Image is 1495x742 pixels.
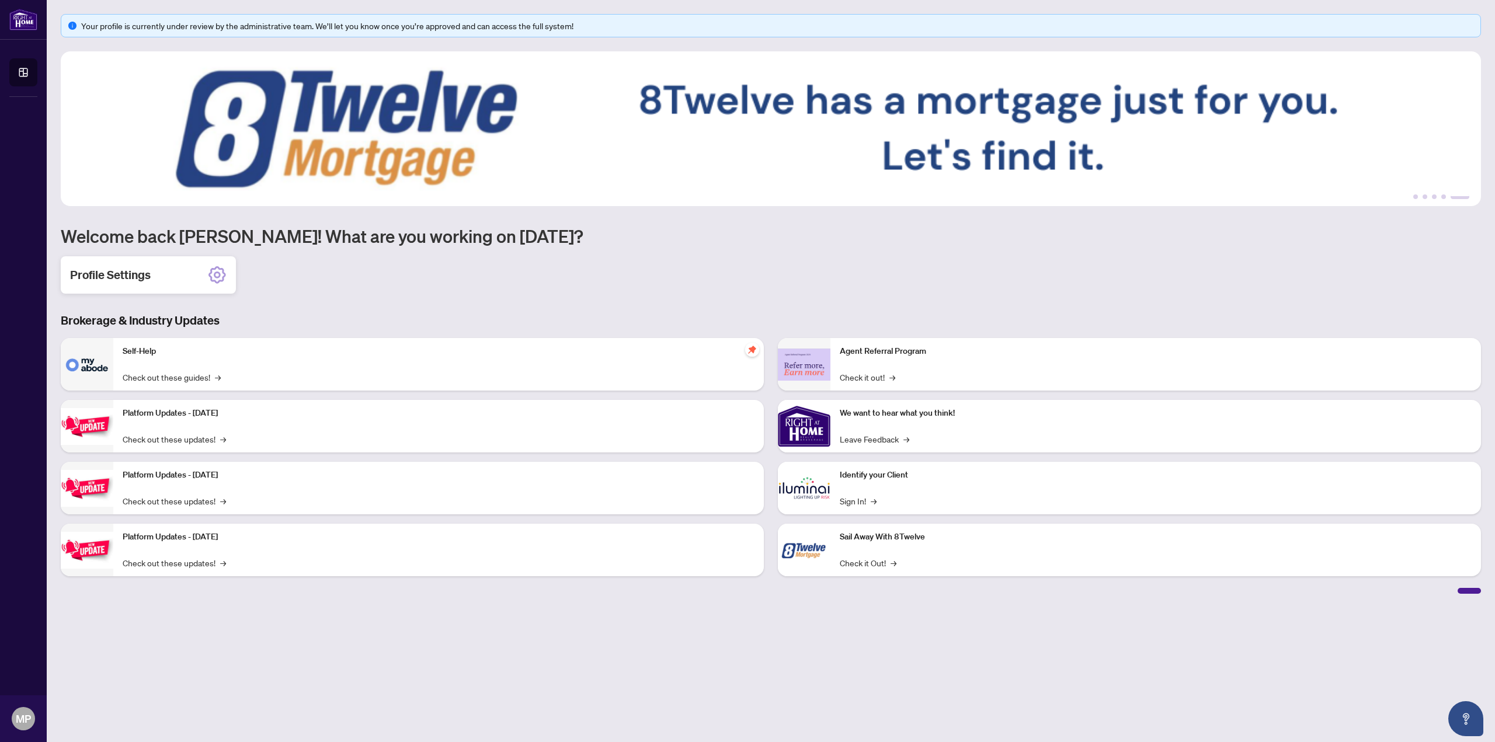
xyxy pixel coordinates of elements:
p: We want to hear what you think! [840,407,1472,420]
button: 3 [1432,194,1437,199]
button: 1 [1413,194,1418,199]
h1: Welcome back [PERSON_NAME]! What are you working on [DATE]? [61,225,1481,247]
span: → [903,433,909,445]
a: Check it out!→ [840,371,895,384]
img: We want to hear what you think! [778,400,830,452]
span: → [871,494,877,507]
span: → [215,371,221,384]
a: Sign In!→ [840,494,877,507]
a: Check out these updates!→ [123,556,226,569]
span: pushpin [745,343,759,357]
a: Check out these guides!→ [123,371,221,384]
img: Identify your Client [778,462,830,514]
p: Platform Updates - [DATE] [123,531,755,544]
img: Platform Updates - July 21, 2025 [61,408,113,445]
span: → [889,371,895,384]
h2: Profile Settings [70,267,151,283]
img: Agent Referral Program [778,349,830,381]
p: Self-Help [123,345,755,358]
a: Check out these updates!→ [123,433,226,445]
span: → [220,556,226,569]
a: Check out these updates!→ [123,494,226,507]
button: 4 [1441,194,1446,199]
h3: Brokerage & Industry Updates [61,312,1481,329]
span: MP [16,710,31,727]
p: Platform Updates - [DATE] [123,407,755,420]
button: Open asap [1448,701,1483,736]
span: → [220,494,226,507]
span: → [891,556,896,569]
img: Platform Updates - June 23, 2025 [61,532,113,569]
img: Self-Help [61,338,113,391]
p: Identify your Client [840,469,1472,482]
button: 2 [1423,194,1427,199]
a: Check it Out!→ [840,556,896,569]
span: → [220,433,226,445]
img: logo [9,9,37,30]
p: Platform Updates - [DATE] [123,469,755,482]
img: Slide 4 [61,51,1481,206]
span: info-circle [68,22,77,30]
button: 5 [1451,194,1469,199]
p: Agent Referral Program [840,345,1472,358]
div: Your profile is currently under review by the administrative team. We’ll let you know once you’re... [81,19,1473,32]
p: Sail Away With 8Twelve [840,531,1472,544]
a: Leave Feedback→ [840,433,909,445]
img: Platform Updates - July 8, 2025 [61,470,113,507]
img: Sail Away With 8Twelve [778,524,830,576]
